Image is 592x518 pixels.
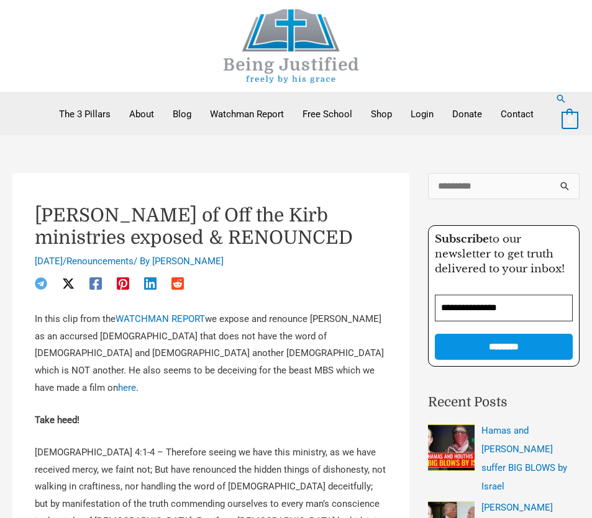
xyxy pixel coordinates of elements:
[435,233,489,246] strong: Subscribe
[491,99,543,130] a: Contact
[35,255,387,269] div: / / By
[401,99,443,130] a: Login
[568,115,572,125] span: 0
[120,99,163,130] a: About
[362,99,401,130] a: Shop
[163,99,201,130] a: Blog
[152,256,224,267] a: [PERSON_NAME]
[117,277,129,290] a: Pinterest
[562,114,578,125] a: View Shopping Cart, empty
[171,277,184,290] a: Reddit
[555,93,567,104] a: Search button
[89,277,102,290] a: Facebook
[50,99,543,130] nav: Primary Site Navigation
[35,277,47,290] a: Telegram
[428,393,580,413] h2: Recent Posts
[435,233,565,275] span: to our newsletter to get truth delivered to your inbox!
[293,99,362,130] a: Free School
[144,277,157,290] a: Linkedin
[50,99,120,130] a: The 3 Pillars
[116,313,205,324] a: WATCHMAN REPORT
[435,295,573,321] input: Email Address *
[443,99,491,130] a: Donate
[35,311,387,397] p: In this clip from the we expose and renounce [PERSON_NAME] as an accursed [DEMOGRAPHIC_DATA] that...
[35,414,80,426] strong: Take heed!
[118,382,136,393] a: here
[481,425,567,492] a: Hamas and [PERSON_NAME] suffer BIG BLOWS by Israel
[201,99,293,130] a: Watchman Report
[62,277,75,290] a: Twitter / X
[66,256,134,267] a: Renouncements
[198,9,385,83] img: Being Justified
[35,256,63,267] span: [DATE]
[35,204,387,249] h1: [PERSON_NAME] of Off the Kirb ministries exposed & RENOUNCED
